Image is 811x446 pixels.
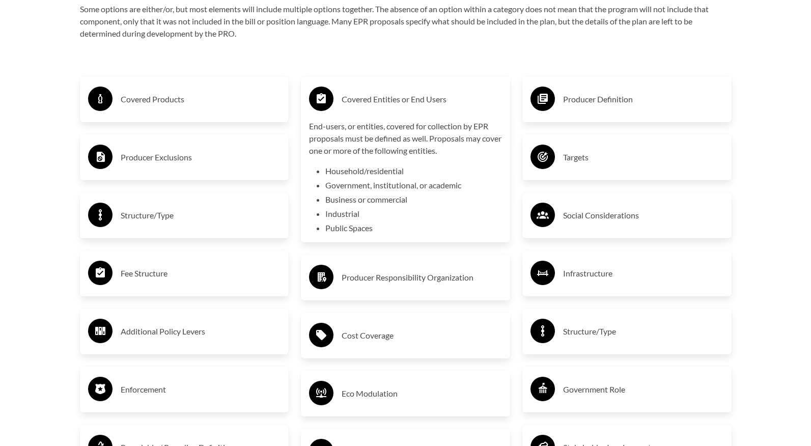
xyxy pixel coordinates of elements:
[325,193,502,206] li: Business or commercial
[325,179,502,191] li: Government, institutional, or academic
[342,91,502,107] h3: Covered Entities or End Users
[121,265,281,282] h3: Fee Structure
[563,207,723,224] h3: Social Considerations
[325,208,502,220] li: Industrial
[563,265,723,282] h3: Infrastructure
[342,269,502,286] h3: Producer Responsibility Organization
[325,222,502,234] li: Public Spaces
[342,385,502,402] h3: Eco Modulation
[121,381,281,398] h3: Enforcement
[325,165,502,177] li: Household/residential
[80,3,732,40] p: Some options are either/or, but most elements will include multiple options together. The absence...
[121,91,281,107] h3: Covered Products
[342,327,502,344] h3: Cost Coverage
[563,91,723,107] h3: Producer Definition
[121,323,281,340] h3: Additional Policy Levers
[563,149,723,165] h3: Targets
[563,381,723,398] h3: Government Role
[309,120,502,157] p: End-users, or entities, covered for collection by EPR proposals must be defined as well. Proposal...
[121,149,281,165] h3: Producer Exclusions
[121,207,281,224] h3: Structure/Type
[563,323,723,340] h3: Structure/Type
